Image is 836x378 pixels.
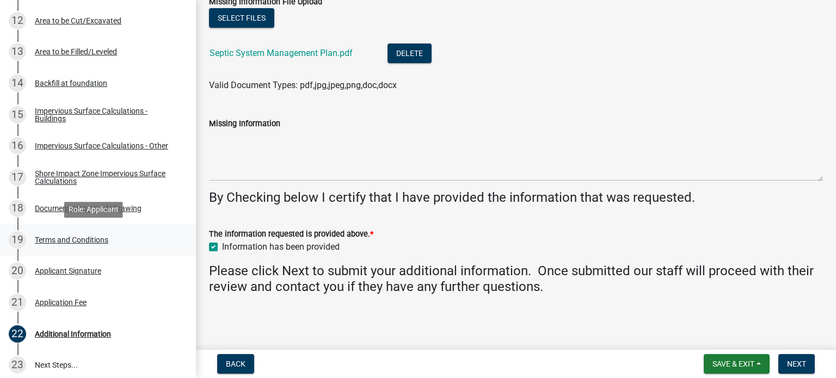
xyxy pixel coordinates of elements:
div: 15 [9,106,26,123]
span: Valid Document Types: pdf,jpg,jpeg,png,doc,docx [209,80,397,90]
div: Documentation / Scale Drawing [35,205,142,212]
a: Septic System Management Plan.pdf [210,48,353,58]
div: 23 [9,356,26,374]
wm-modal-confirm: Delete Document [388,49,432,59]
div: 12 [9,12,26,29]
button: Next [778,354,815,374]
span: Save & Exit [712,360,754,368]
div: 16 [9,137,26,154]
button: Select files [209,8,274,28]
div: Role: Applicant [64,202,123,218]
div: Applicant Signature [35,267,101,275]
button: Delete [388,44,432,63]
div: Additional Information [35,330,111,338]
button: Save & Exit [704,354,770,374]
button: Back [217,354,254,374]
div: 17 [9,169,26,186]
div: 22 [9,325,26,343]
label: The information requested is provided above. [209,231,373,238]
div: 14 [9,75,26,92]
h4: Please click Next to submit your additional information. Once submitted our staff will proceed wi... [209,263,823,295]
div: 13 [9,43,26,60]
div: Area to be Cut/Excavated [35,17,121,24]
label: Missing Information [209,120,280,128]
div: Terms and Conditions [35,236,108,244]
div: Backfill at foundation [35,79,107,87]
div: Impervious Surface Calculations - Other [35,142,168,150]
h4: By Checking below I certify that I have provided the information that was requested. [209,190,823,206]
div: Impervious Surface Calculations - Buildings [35,107,179,122]
div: 18 [9,200,26,217]
span: Back [226,360,245,368]
div: Area to be Filled/Leveled [35,48,117,55]
div: Application Fee [35,299,87,306]
div: 20 [9,262,26,280]
span: Next [787,360,806,368]
div: 21 [9,294,26,311]
label: Information has been provided [222,240,340,253]
div: 19 [9,231,26,249]
div: Shore Impact Zone Impervious Surface Calculations [35,170,179,185]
